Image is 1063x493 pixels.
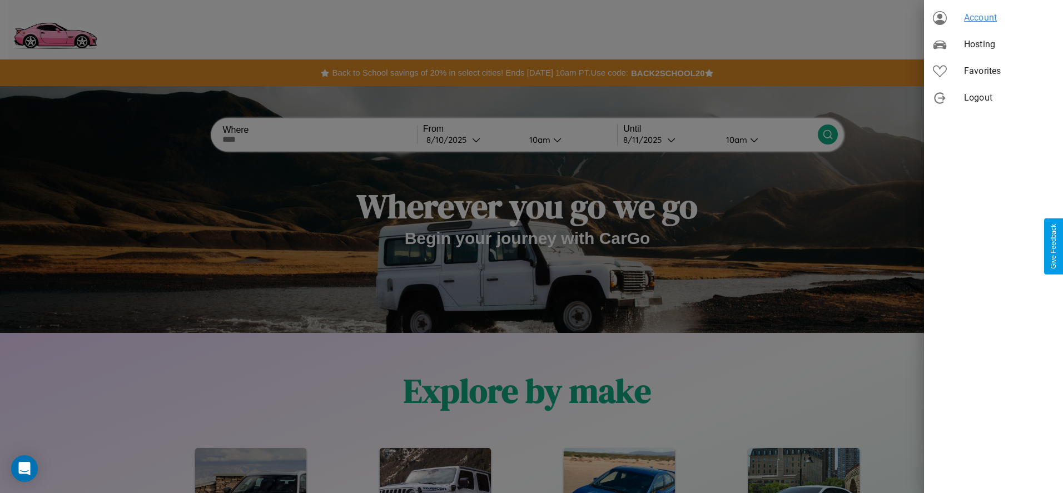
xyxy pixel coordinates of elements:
[1050,224,1057,269] div: Give Feedback
[924,31,1063,58] div: Hosting
[924,84,1063,111] div: Logout
[964,64,1054,78] span: Favorites
[964,38,1054,51] span: Hosting
[964,91,1054,104] span: Logout
[11,455,38,482] div: Open Intercom Messenger
[924,4,1063,31] div: Account
[964,11,1054,24] span: Account
[924,58,1063,84] div: Favorites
